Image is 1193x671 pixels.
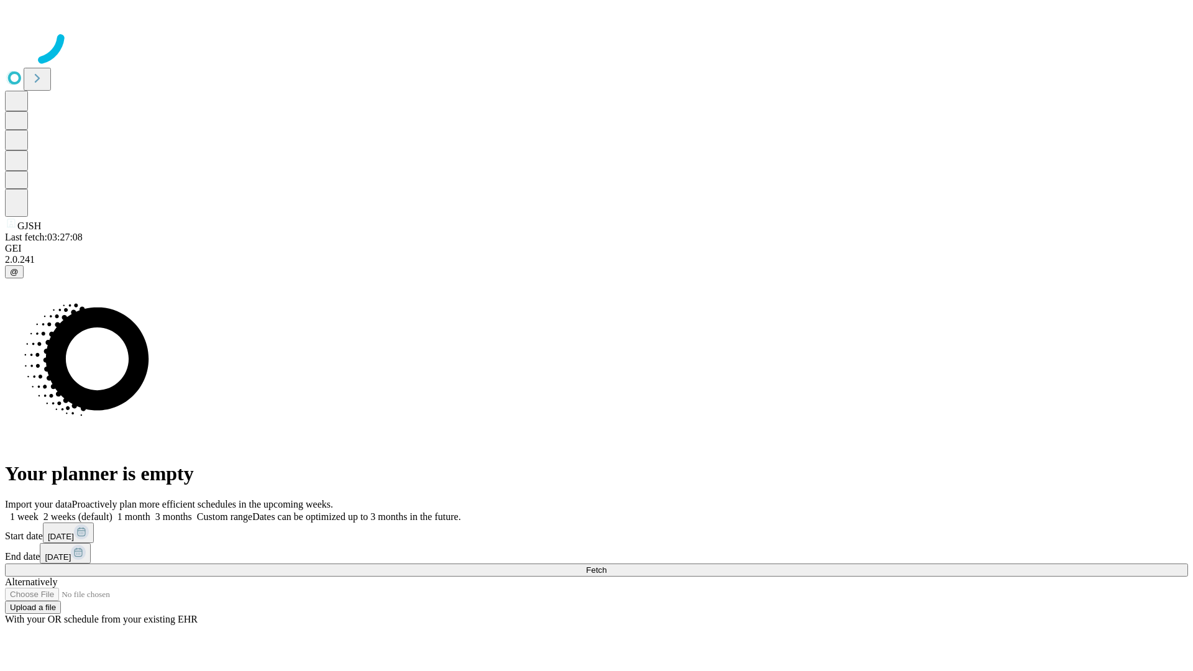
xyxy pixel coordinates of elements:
[40,543,91,564] button: [DATE]
[5,577,57,587] span: Alternatively
[197,511,252,522] span: Custom range
[117,511,150,522] span: 1 month
[43,523,94,543] button: [DATE]
[5,601,61,614] button: Upload a file
[5,265,24,278] button: @
[72,499,333,509] span: Proactively plan more efficient schedules in the upcoming weeks.
[5,232,83,242] span: Last fetch: 03:27:08
[5,543,1188,564] div: End date
[5,523,1188,543] div: Start date
[10,267,19,276] span: @
[155,511,192,522] span: 3 months
[48,532,74,541] span: [DATE]
[5,499,72,509] span: Import your data
[17,221,41,231] span: GJSH
[5,243,1188,254] div: GEI
[5,254,1188,265] div: 2.0.241
[45,552,71,562] span: [DATE]
[252,511,460,522] span: Dates can be optimized up to 3 months in the future.
[43,511,112,522] span: 2 weeks (default)
[5,462,1188,485] h1: Your planner is empty
[10,511,39,522] span: 1 week
[5,564,1188,577] button: Fetch
[586,565,606,575] span: Fetch
[5,614,198,624] span: With your OR schedule from your existing EHR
